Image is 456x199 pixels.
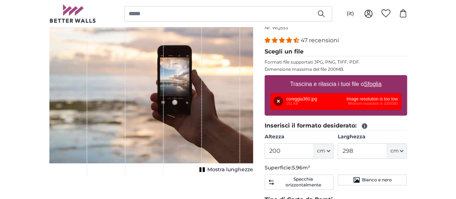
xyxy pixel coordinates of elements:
span: Bianco e nero [362,177,391,183]
u: Sfoglia [364,81,381,87]
button: Specchia orizzontalmente [265,174,333,190]
span: Specchia orizzontalmente [276,176,330,188]
button: cm [387,143,407,159]
span: Nr. WQ553 [265,25,288,30]
span: 5.96m² [292,164,310,171]
div: 1 of 1 [49,10,253,175]
label: Altezza [265,133,333,140]
img: Betterwalls [49,4,96,23]
button: cm [314,143,333,159]
p: Dimensione massima del file 200MB. [265,66,407,72]
label: Larghezza [338,133,407,140]
legend: Scegli un file [265,47,407,56]
span: cm [390,147,398,155]
p: Formati file supportati JPG, PNG, TIFF, PDF. [265,59,407,65]
button: (it) [341,7,360,20]
span: 4.38 stars [265,37,301,44]
span: cm [317,147,325,155]
legend: Inserisci il formato desiderato: [265,121,407,130]
p: Superficie: [265,164,407,172]
button: Bianco e nero [338,174,407,185]
label: Trascina e rilascia i tuoi file o [287,77,384,91]
span: 47 recensioni [301,37,339,44]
